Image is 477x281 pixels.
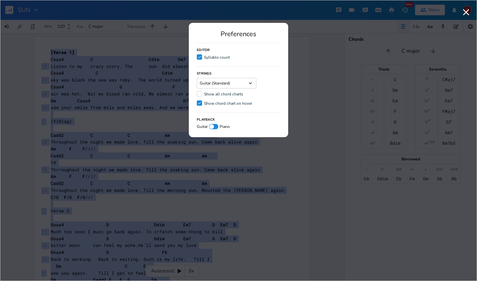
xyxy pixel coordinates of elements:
span: Piano [220,125,230,129]
div: Show all chord charts [204,92,243,96]
h3: Editor [197,48,210,52]
h3: Playback [197,118,215,121]
div: Syllable count [204,55,230,59]
div: Show chord chart on hover [204,101,252,105]
div: Preferences [197,31,280,37]
h3: Strings [197,72,211,75]
span: Guitar (Standard) [200,81,230,85]
span: Guitar [197,125,208,129]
